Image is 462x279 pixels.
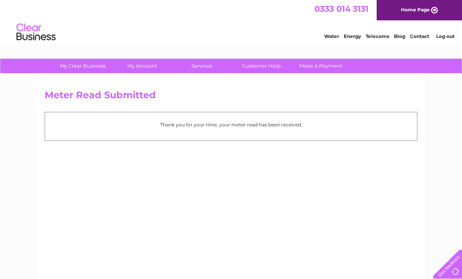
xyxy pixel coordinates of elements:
[110,59,175,73] a: My Account
[366,33,389,39] a: Telecoms
[45,90,417,104] h2: Meter Read Submitted
[410,33,429,39] a: Contact
[436,33,455,39] a: Log out
[49,121,413,128] p: Thank you for your time, your meter read has been received.
[47,4,417,38] div: Clear Business is a trading name of Verastar Limited (registered in [GEOGRAPHIC_DATA] No. 3667643...
[170,59,234,73] a: Services
[229,59,294,73] a: Customer Help
[16,20,56,44] img: logo.png
[344,33,361,39] a: Energy
[289,59,353,73] a: Make A Payment
[314,4,368,14] a: 0333 014 3131
[394,33,405,39] a: Blog
[324,33,339,39] a: Water
[51,59,115,73] a: My Clear Business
